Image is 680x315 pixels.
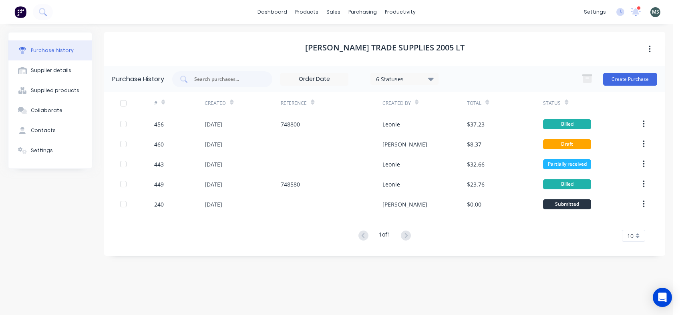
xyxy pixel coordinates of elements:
[543,179,591,189] div: Billed
[603,73,657,86] button: Create Purchase
[8,40,92,60] button: Purchase history
[8,60,92,80] button: Supplier details
[31,47,74,54] div: Purchase history
[31,147,53,154] div: Settings
[543,119,591,129] div: Billed
[381,6,420,18] div: productivity
[31,127,56,134] div: Contacts
[382,160,400,169] div: Leonie
[543,199,591,209] div: Submitted
[205,100,226,107] div: Created
[376,74,433,83] div: 6 Statuses
[467,140,481,148] div: $8.37
[322,6,344,18] div: sales
[31,107,62,114] div: Collaborate
[154,200,164,209] div: 240
[580,6,610,18] div: settings
[253,6,291,18] a: dashboard
[344,6,381,18] div: purchasing
[652,8,659,16] span: MS
[543,159,591,169] div: Partially received
[281,180,300,189] div: 748580
[14,6,26,18] img: Factory
[382,100,411,107] div: Created By
[8,120,92,140] button: Contacts
[281,120,300,128] div: 748800
[379,230,390,242] div: 1 of 1
[382,180,400,189] div: Leonie
[382,120,400,128] div: Leonie
[467,200,481,209] div: $0.00
[8,140,92,161] button: Settings
[154,120,164,128] div: 456
[467,100,481,107] div: Total
[205,140,222,148] div: [DATE]
[467,120,485,128] div: $37.23
[305,43,465,52] h1: [PERSON_NAME] Trade Supplies 2005 Lt
[154,100,157,107] div: #
[205,160,222,169] div: [DATE]
[281,73,348,85] input: Order Date
[382,200,427,209] div: [PERSON_NAME]
[382,140,427,148] div: [PERSON_NAME]
[31,67,71,74] div: Supplier details
[205,120,222,128] div: [DATE]
[653,288,672,307] div: Open Intercom Messenger
[205,180,222,189] div: [DATE]
[31,87,79,94] div: Supplied products
[627,232,634,240] span: 10
[193,75,260,83] input: Search purchases...
[154,160,164,169] div: 443
[205,200,222,209] div: [DATE]
[8,100,92,120] button: Collaborate
[154,140,164,148] div: 460
[291,6,322,18] div: products
[467,160,485,169] div: $32.66
[112,74,164,84] div: Purchase History
[543,100,561,107] div: Status
[8,80,92,100] button: Supplied products
[467,180,485,189] div: $23.76
[154,180,164,189] div: 449
[543,139,591,149] div: Draft
[281,100,307,107] div: Reference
